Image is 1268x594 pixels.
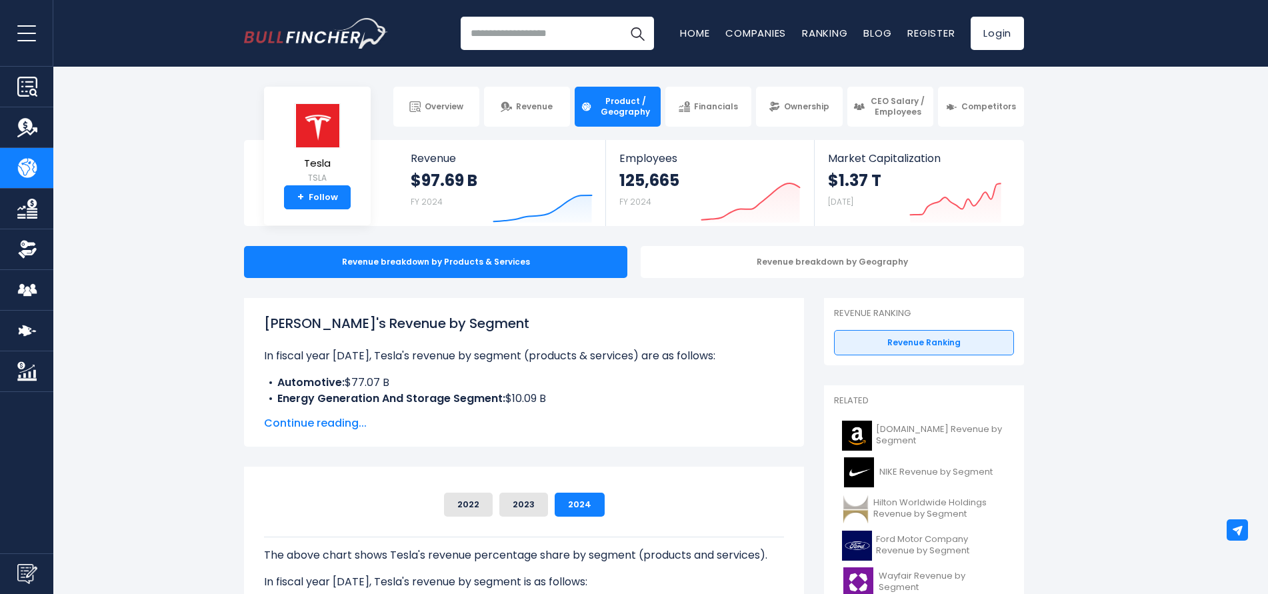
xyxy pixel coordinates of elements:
[834,527,1014,564] a: Ford Motor Company Revenue by Segment
[294,158,341,169] span: Tesla
[277,375,345,390] b: Automotive:
[516,101,553,112] span: Revenue
[938,87,1024,127] a: Competitors
[834,417,1014,454] a: [DOMAIN_NAME] Revenue by Segment
[834,395,1014,407] p: Related
[784,101,829,112] span: Ownership
[606,140,813,226] a: Employees 125,665 FY 2024
[284,185,351,209] a: +Follow
[264,375,784,391] li: $77.07 B
[411,170,477,191] strong: $97.69 B
[665,87,751,127] a: Financials
[756,87,842,127] a: Ownership
[619,196,651,207] small: FY 2024
[484,87,570,127] a: Revenue
[277,391,505,406] b: Energy Generation And Storage Segment:
[244,246,627,278] div: Revenue breakdown by Products & Services
[863,26,891,40] a: Blog
[834,308,1014,319] p: Revenue Ranking
[834,454,1014,491] a: NIKE Revenue by Segment
[834,491,1014,527] a: Hilton Worldwide Holdings Revenue by Segment
[802,26,847,40] a: Ranking
[847,87,933,127] a: CEO Salary / Employees
[873,497,1006,520] span: Hilton Worldwide Holdings Revenue by Segment
[425,101,463,112] span: Overview
[264,547,784,563] p: The above chart shows Tesla's revenue percentage share by segment (products and services).
[294,172,341,184] small: TSLA
[444,493,493,517] button: 2022
[842,494,869,524] img: HLT logo
[725,26,786,40] a: Companies
[876,424,1006,447] span: [DOMAIN_NAME] Revenue by Segment
[264,415,784,431] span: Continue reading...
[828,152,1009,165] span: Market Capitalization
[555,493,605,517] button: 2024
[244,18,387,49] a: Go to homepage
[879,467,993,478] span: NIKE Revenue by Segment
[834,330,1014,355] a: Revenue Ranking
[244,18,388,49] img: Bullfincher logo
[842,531,872,561] img: F logo
[397,140,606,226] a: Revenue $97.69 B FY 2024
[619,170,679,191] strong: 125,665
[619,152,800,165] span: Employees
[680,26,709,40] a: Home
[411,196,443,207] small: FY 2024
[641,246,1024,278] div: Revenue breakdown by Geography
[828,170,881,191] strong: $1.37 T
[293,103,341,186] a: Tesla TSLA
[621,17,654,50] button: Search
[575,87,661,127] a: Product / Geography
[876,534,1006,557] span: Ford Motor Company Revenue by Segment
[971,17,1024,50] a: Login
[264,574,784,590] p: In fiscal year [DATE], Tesla's revenue by segment is as follows:
[499,493,548,517] button: 2023
[694,101,738,112] span: Financials
[869,96,927,117] span: CEO Salary / Employees
[842,457,875,487] img: NKE logo
[411,152,593,165] span: Revenue
[17,239,37,259] img: Ownership
[596,96,655,117] span: Product / Geography
[264,391,784,407] li: $10.09 B
[264,313,784,333] h1: [PERSON_NAME]'s Revenue by Segment
[393,87,479,127] a: Overview
[828,196,853,207] small: [DATE]
[264,348,784,364] p: In fiscal year [DATE], Tesla's revenue by segment (products & services) are as follows:
[815,140,1023,226] a: Market Capitalization $1.37 T [DATE]
[961,101,1016,112] span: Competitors
[842,421,872,451] img: AMZN logo
[879,571,1006,593] span: Wayfair Revenue by Segment
[907,26,955,40] a: Register
[297,191,304,203] strong: +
